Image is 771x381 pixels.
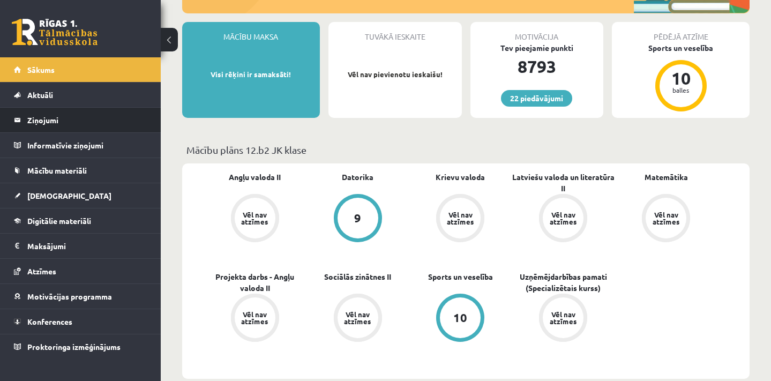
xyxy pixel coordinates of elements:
a: Vēl nav atzīmes [409,194,512,244]
a: Sports un veselība 10 balles [612,42,750,113]
div: Vēl nav atzīmes [343,311,373,325]
span: Konferences [27,317,72,326]
a: Sociālās zinātnes II [324,271,391,282]
legend: Ziņojumi [27,108,147,132]
a: Uzņēmējdarbības pamati (Specializētais kurss) [512,271,615,294]
a: 9 [306,194,409,244]
a: Vēl nav atzīmes [512,294,615,344]
a: Proktoringa izmēģinājums [14,334,147,359]
a: Maksājumi [14,234,147,258]
a: Matemātika [645,171,688,183]
p: Visi rēķini ir samaksāti! [188,69,315,80]
a: Aktuāli [14,83,147,107]
a: [DEMOGRAPHIC_DATA] [14,183,147,208]
span: Mācību materiāli [27,166,87,175]
div: Vēl nav atzīmes [240,311,270,325]
a: Informatīvie ziņojumi [14,133,147,158]
div: Vēl nav atzīmes [445,211,475,225]
span: Aktuāli [27,90,53,100]
a: Datorika [342,171,373,183]
div: Motivācija [470,22,604,42]
a: Motivācijas programma [14,284,147,309]
a: Vēl nav atzīmes [615,194,717,244]
legend: Maksājumi [27,234,147,258]
a: Projekta darbs - Angļu valoda II [204,271,306,294]
div: Vēl nav atzīmes [548,311,578,325]
p: Mācību plāns 12.b2 JK klase [186,143,745,157]
div: Vēl nav atzīmes [240,211,270,225]
a: Vēl nav atzīmes [512,194,615,244]
div: Tev pieejamie punkti [470,42,604,54]
div: balles [665,87,697,93]
div: Sports un veselība [612,42,750,54]
a: Sports un veselība [428,271,493,282]
div: Tuvākā ieskaite [328,22,462,42]
a: Sākums [14,57,147,82]
span: Sākums [27,65,55,74]
div: Pēdējā atzīme [612,22,750,42]
a: Rīgas 1. Tālmācības vidusskola [12,19,98,46]
div: 8793 [470,54,604,79]
a: Vēl nav atzīmes [204,294,306,344]
a: Vēl nav atzīmes [306,294,409,344]
span: Proktoringa izmēģinājums [27,342,121,352]
div: 10 [665,70,697,87]
legend: Informatīvie ziņojumi [27,133,147,158]
a: Angļu valoda II [229,171,281,183]
a: Latviešu valoda un literatūra II [512,171,615,194]
div: Vēl nav atzīmes [651,211,681,225]
a: Atzīmes [14,259,147,283]
p: Vēl nav pievienotu ieskaišu! [334,69,456,80]
div: Mācību maksa [182,22,320,42]
a: Krievu valoda [436,171,485,183]
a: Digitālie materiāli [14,208,147,233]
span: Atzīmes [27,266,56,276]
a: 10 [409,294,512,344]
a: Konferences [14,309,147,334]
a: 22 piedāvājumi [501,90,572,107]
div: 10 [453,312,467,324]
div: Vēl nav atzīmes [548,211,578,225]
span: Motivācijas programma [27,292,112,301]
span: Digitālie materiāli [27,216,91,226]
div: 9 [354,212,361,224]
a: Vēl nav atzīmes [204,194,306,244]
span: [DEMOGRAPHIC_DATA] [27,191,111,200]
a: Mācību materiāli [14,158,147,183]
a: Ziņojumi [14,108,147,132]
